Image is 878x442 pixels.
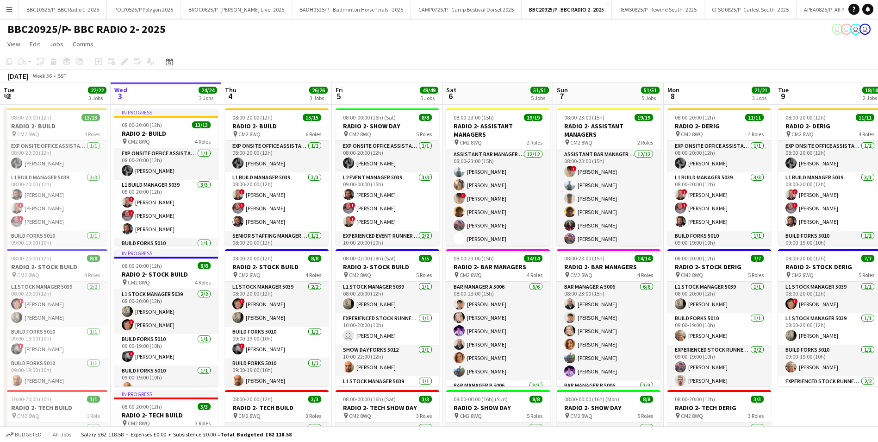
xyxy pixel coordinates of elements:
[446,122,550,139] h3: RADIO 2- ASSISTANT MANAGERS
[114,238,218,270] app-card-role: Build Forks 50101/1
[667,263,771,271] h3: RADIO 2- STOCK DERIG
[446,404,550,412] h3: RADIO 2- SHOW DAY
[57,72,67,79] div: BST
[225,231,329,262] app-card-role: Senior Staffing Manager 50391/108:00-20:00 (12h)
[232,114,273,121] span: 08:00-20:00 (12h)
[557,282,660,380] app-card-role: Bar Manager A 50066/608:00-23:00 (15h)[PERSON_NAME][PERSON_NAME][PERSON_NAME][PERSON_NAME][PERSON...
[336,86,343,94] span: Fri
[225,172,329,231] app-card-role: L1 Build Manager 50393/308:00-20:00 (12h)![PERSON_NAME]![PERSON_NAME][PERSON_NAME]
[129,351,134,356] span: !
[87,412,100,419] span: 1 Role
[11,396,51,403] span: 10:00-20:00 (10h)
[4,86,14,94] span: Tue
[81,431,292,438] div: Salary £62 118.58 + Expenses £0.00 + Subsistence £0.00 =
[792,298,798,304] span: !
[350,216,355,221] span: !
[637,272,653,278] span: 4 Roles
[30,40,40,48] span: Edit
[785,255,826,262] span: 08:00-20:00 (12h)
[856,114,874,121] span: 11/11
[861,255,874,262] span: 7/7
[239,343,245,349] span: !
[336,231,439,276] app-card-role: Experienced Event Runner 50122/210:00-20:00 (10h)
[305,412,321,419] span: 3 Roles
[336,249,439,386] app-job-card: 08:00-02:00 (18h) (Sat)5/5RADIO 2- STOCK BUILD CM2 8WQ5 RolesL1 Stock Manager 50391/108:00-20:00 ...
[122,121,162,128] span: 08:00-20:00 (12h)
[752,95,770,101] div: 3 Jobs
[129,210,134,215] span: !
[416,272,432,278] span: 5 Roles
[18,216,24,221] span: !
[778,86,789,94] span: Tue
[419,114,432,121] span: 8/8
[336,313,439,345] app-card-role: Experienced Stock Runner 50121/110:00-20:00 (10h) [PERSON_NAME]
[114,249,218,386] app-job-card: In progress08:00-20:00 (12h)8/8RADIO 2- STOCK BUILD CM2 8WQ4 RolesL1 Stock Manager 50392/208:00-2...
[19,0,107,19] button: BBC10525/P- BBC Radio 1- 2025
[350,202,355,208] span: !
[336,108,439,246] div: 08:00-00:00 (16h) (Sat)8/8RADIO 2- SHOW DAY CM2 8WQ5 RolesExp Onsite Office Assistant 50121/108:0...
[239,202,245,208] span: !
[5,429,43,440] button: Budgeted
[530,87,549,94] span: 51/51
[832,24,843,35] app-user-avatar: Grace Shorten
[310,95,327,101] div: 3 Jobs
[15,431,42,438] span: Budgeted
[84,131,100,138] span: 4 Roles
[635,255,653,262] span: 14/14
[792,189,798,195] span: !
[50,40,63,48] span: Jobs
[4,404,107,412] h3: RADIO 2- TECH BUILD
[792,202,798,208] span: !
[334,91,343,101] span: 5
[667,108,771,246] app-job-card: 08:00-20:00 (12h)11/11RADIO 2- DERIG CM2 8WQ4 RolesExp Onsite Office Assistant 50121/108:00-20:00...
[637,139,653,146] span: 2 Roles
[557,108,660,246] div: 08:00-23:00 (15h)19/19RADIO 2- ASSISTANT MANAGERS CM2 8WQ2 RolesAssistant Bar Manager 500612/1208...
[522,0,612,19] button: BBC20925/P- BBC RADIO 2- 2025
[309,87,328,94] span: 26/26
[411,0,522,19] button: CAMP0725/P - Camp Bestival Dorset 2025
[114,108,218,116] div: In progress
[524,114,542,121] span: 19/19
[122,403,162,410] span: 08:00-20:00 (12h)
[308,255,321,262] span: 8/8
[73,40,93,48] span: Comms
[87,396,100,403] span: 1/1
[557,263,660,271] h3: RADIO 2- BAR MANAGERS
[4,141,107,172] app-card-role: Exp Onsite Office Assistant 50121/108:00-20:00 (12h)[PERSON_NAME]
[343,114,396,121] span: 08:00-00:00 (16h) (Sat)
[114,108,218,246] app-job-card: In progress08:00-20:00 (12h)13/13RADIO 2- BUILD CM2 8WQ4 RolesExp Onsite Office Assistant 50121/1...
[239,298,245,304] span: !
[225,108,329,246] div: 08:00-20:00 (12h)15/15RADIO 2- BUILD CM2 8WQ6 RolesExp Onsite Office Assistant 50121/108:00-20:00...
[460,412,482,419] span: CM2 8WQ
[748,131,764,138] span: 4 Roles
[454,396,508,403] span: 08:00-00:00 (16h) (Sun)
[4,327,107,358] app-card-role: Build Forks 50101/109:00-19:00 (10h)![PERSON_NAME]
[51,431,73,438] span: All jobs
[446,108,550,246] div: 08:00-23:00 (15h)19/19RADIO 2- ASSISTANT MANAGERS CM2 8WQ2 RolesAssistant Bar Manager 500612/1208...
[349,131,371,138] span: CM2 8WQ
[667,141,771,172] app-card-role: Exp Onsite Office Assistant 50121/108:00-20:00 (12h)[PERSON_NAME]
[114,148,218,180] app-card-role: Exp Onsite Office Assistant 50121/108:00-20:00 (12h)[PERSON_NAME]
[557,249,660,386] app-job-card: 08:00-23:00 (15h)14/14RADIO 2- BAR MANAGERS CM2 8WQ4 RolesBar Manager A 50066/608:00-23:00 (15h)[...
[682,202,687,208] span: !
[107,0,181,19] button: POLY0525/P Polygon 2025
[420,95,438,101] div: 5 Jobs
[446,249,550,386] app-job-card: 08:00-23:00 (15h)14/14RADIO 2- BAR MANAGERS CM2 8WQ4 RolesBar Manager A 50066/608:00-23:00 (15h)[...
[454,114,494,121] span: 08:00-23:00 (15h)
[31,72,54,79] span: Week 36
[220,431,292,438] span: Total Budgeted £62 118.58
[557,380,660,439] app-card-role: Bar Manager B 50063/3
[640,396,653,403] span: 8/8
[239,189,245,195] span: !
[667,313,771,345] app-card-role: Build Forks 50101/109:00-19:00 (10h)[PERSON_NAME]
[88,95,106,101] div: 3 Jobs
[128,279,150,286] span: CM2 8WQ
[791,131,814,138] span: CM2 8WQ
[87,255,100,262] span: 8/8
[11,255,51,262] span: 08:00-20:00 (12h)
[199,95,217,101] div: 3 Jobs
[4,108,107,246] app-job-card: 08:00-20:00 (12h)13/13RADIO 2- BUILD CM2 8WQ4 RolesExp Onsite Office Assistant 50121/108:00-20:00...
[181,0,292,19] button: BROC0625/P- [PERSON_NAME] Live- 2025
[18,202,24,208] span: !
